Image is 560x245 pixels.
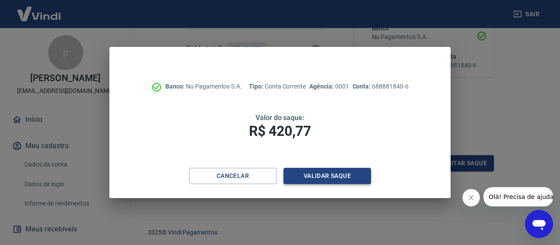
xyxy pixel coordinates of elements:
[525,210,553,238] iframe: Botão para abrir a janela de mensagens
[309,82,349,91] p: 0001
[165,83,186,90] span: Banco:
[249,123,311,139] span: R$ 420,77
[255,114,304,122] span: Valor do saque:
[283,168,371,184] button: Validar saque
[353,83,372,90] span: Conta:
[353,82,409,91] p: 688881840-6
[309,83,335,90] span: Agência:
[165,82,242,91] p: Nu Pagamentos S.A.
[5,6,73,13] span: Olá! Precisa de ajuda?
[189,168,276,184] button: Cancelar
[483,187,553,206] iframe: Mensagem da empresa
[462,189,480,206] iframe: Fechar mensagem
[249,82,306,91] p: Conta Corrente
[249,83,265,90] span: Tipo:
